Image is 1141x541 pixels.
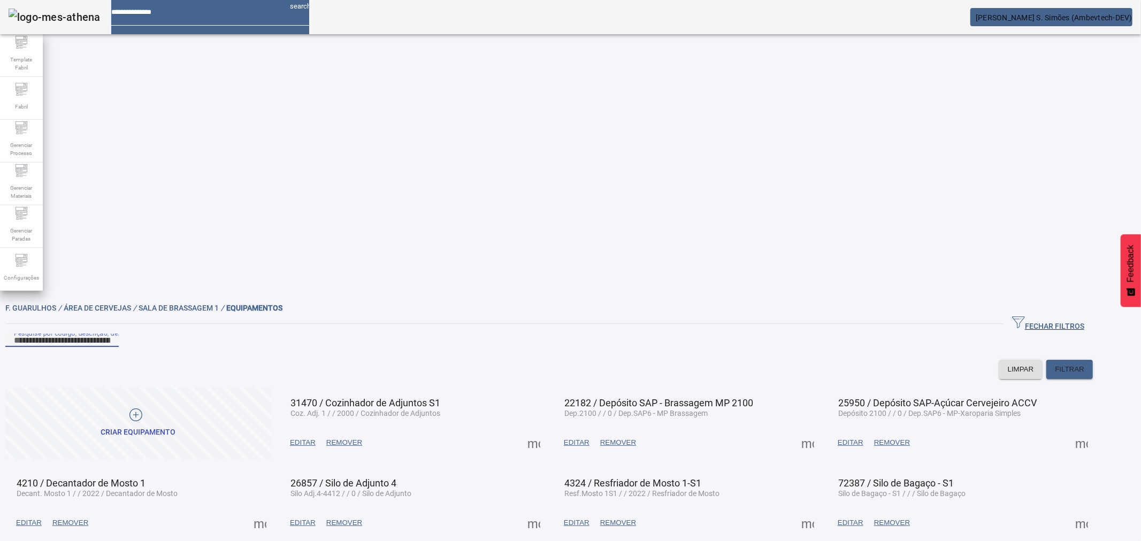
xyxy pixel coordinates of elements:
span: Gerenciar Paradas [5,223,37,246]
span: 72387 / Silo de Bagaço - S1 [838,477,954,489]
button: REMOVER [321,513,367,532]
span: EDITAR [16,517,42,528]
span: 31470 / Cozinhador de Adjuntos S1 [290,397,440,408]
span: EDITAR [564,517,589,528]
button: CRIAR EQUIPAMENTO [5,387,271,459]
span: FECHAR FILTROS [1012,316,1084,332]
span: REMOVER [874,437,910,448]
button: Mais [1072,433,1091,452]
span: Depósito 2100 / / 0 / Dep.SAP6 - MP-Xaroparia Simples [838,409,1021,418]
span: REMOVER [326,517,362,528]
span: [PERSON_NAME] S. Simões (Ambevtech-DEV) [976,13,1132,22]
em: / [221,304,224,312]
span: LIMPAR [1008,364,1034,375]
span: 26857 / Silo de Adjunto 4 [290,477,396,489]
button: REMOVER [595,433,641,452]
span: 4210 / Decantador de Mosto 1 [17,477,146,489]
button: EDITAR [832,513,869,532]
span: Área de Cervejas [64,304,139,312]
span: F. Guarulhos [5,304,64,312]
button: EDITAR [558,513,595,532]
button: REMOVER [595,513,641,532]
span: Template Fabril [5,52,37,75]
span: Resf.Mosto 1S1 / / 2022 / Resfriador de Mosto [564,489,719,498]
button: REMOVER [869,513,915,532]
span: 25950 / Depósito SAP-Açúcar Cervejeiro ACCV [838,397,1037,408]
div: CRIAR EQUIPAMENTO [101,427,176,438]
span: Feedback [1126,245,1136,282]
span: REMOVER [52,517,88,528]
span: EDITAR [564,437,589,448]
button: Mais [524,433,543,452]
span: 4324 / Resfriador de Mosto 1-S1 [564,477,701,489]
span: EQUIPAMENTOS [226,304,282,312]
span: EDITAR [838,437,863,448]
button: Mais [250,513,270,532]
span: Gerenciar Materiais [5,181,37,203]
button: EDITAR [285,513,321,532]
button: Feedback - Mostrar pesquisa [1121,234,1141,307]
span: REMOVER [600,437,636,448]
span: Dep.2100 / / 0 / Dep.SAP6 - MP Brassagem [564,409,708,418]
button: Mais [798,513,817,532]
span: Coz. Adj. 1 / / 2000 / Cozinhador de Adjuntos [290,409,440,418]
button: EDITAR [832,433,869,452]
span: EDITAR [838,517,863,528]
button: Mais [524,513,543,532]
button: EDITAR [11,513,47,532]
span: Fabril [12,99,31,114]
button: EDITAR [285,433,321,452]
span: Silo Adj.4-4412 / / 0 / Silo de Adjunto [290,489,411,498]
span: Configurações [1,270,42,285]
span: REMOVER [326,437,362,448]
span: 22182 / Depósito SAP - Brassagem MP 2100 [564,397,753,408]
button: EDITAR [558,433,595,452]
span: REMOVER [874,517,910,528]
button: Mais [1072,513,1091,532]
img: logo-mes-athena [9,9,101,26]
button: FECHAR FILTROS [1004,314,1093,334]
span: REMOVER [600,517,636,528]
span: Silo de Bagaço - S1 / / / Silo de Bagaço [838,489,966,498]
mat-label: Pesquise por código, descrição, descrição abreviada, capacidade ou ano de fabricação [14,329,275,337]
span: Gerenciar Processo [5,138,37,160]
em: / [58,304,62,312]
span: Sala de Brassagem 1 [139,304,226,312]
span: FILTRAR [1055,364,1084,375]
button: REMOVER [47,513,94,532]
button: Mais [798,433,817,452]
em: / [133,304,136,312]
button: REMOVER [869,433,915,452]
span: EDITAR [290,517,316,528]
button: FILTRAR [1046,360,1093,379]
button: REMOVER [321,433,367,452]
span: Decant. Mosto 1 / / 2022 / Decantador de Mosto [17,489,178,498]
span: EDITAR [290,437,316,448]
button: LIMPAR [999,360,1043,379]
